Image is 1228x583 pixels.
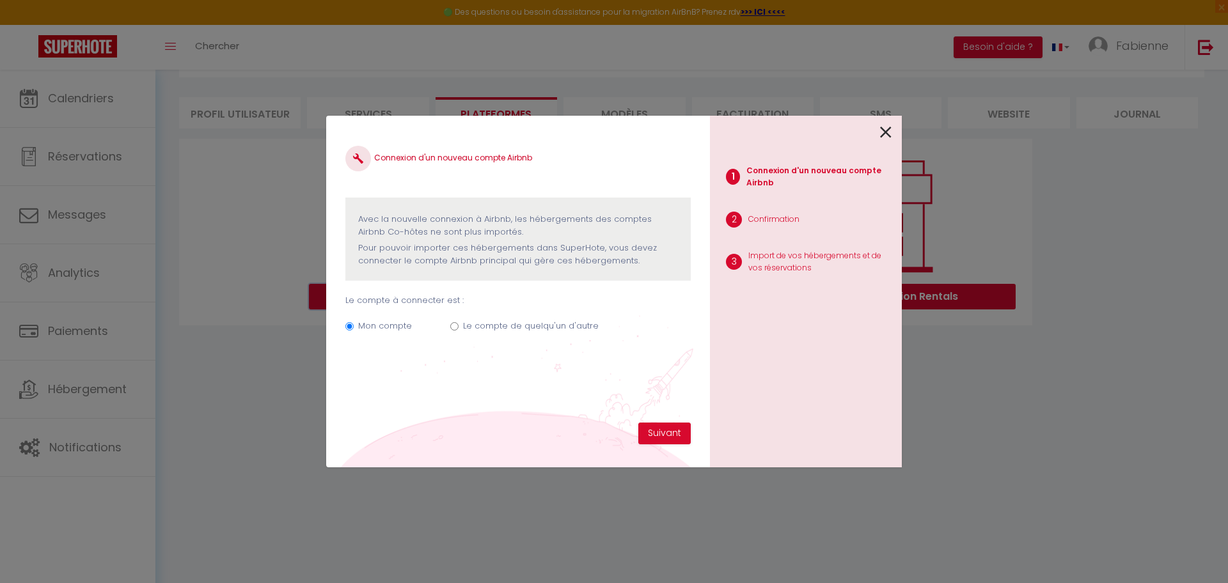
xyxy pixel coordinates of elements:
[358,213,678,239] p: Avec la nouvelle connexion à Airbnb, les hébergements des comptes Airbnb Co-hôtes ne sont plus im...
[358,320,412,332] label: Mon compte
[358,242,678,268] p: Pour pouvoir importer ces hébergements dans SuperHote, vous devez connecter le compte Airbnb prin...
[345,146,691,171] h4: Connexion d'un nouveau compte Airbnb
[748,214,799,226] p: Confirmation
[726,212,742,228] span: 2
[748,250,892,274] p: Import de vos hébergements et de vos réservations
[345,294,691,307] p: Le compte à connecter est :
[638,423,691,444] button: Suivant
[746,165,892,189] p: Connexion d'un nouveau compte Airbnb
[726,169,740,185] span: 1
[463,320,599,332] label: Le compte de quelqu'un d'autre
[726,254,742,270] span: 3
